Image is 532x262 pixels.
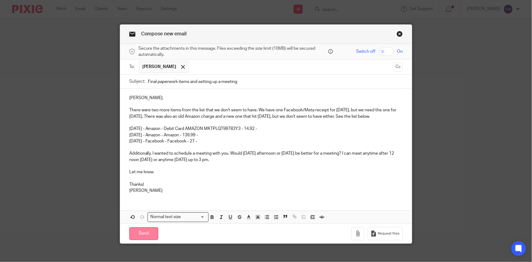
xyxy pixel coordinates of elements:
[129,126,403,132] p: [DATE] - Amazon - Debit Card AMAZON MKTPLQT98783Y3 - 14.92 -
[148,212,209,222] div: Search for option
[138,45,327,58] span: Secure the attachments in this message. Files exceeding the size limit (10MB) will be secured aut...
[183,214,205,220] input: Search for option
[129,78,145,84] label: Subject:
[129,95,403,101] p: [PERSON_NAME],
[129,107,403,120] p: There were two more items from the list that we don't seem to have. We have one Facebook/Meta rec...
[356,48,375,55] span: Switch off
[129,150,403,163] p: Additionally, I wanted to schedule a meeting with you. Would [DATE] afternoon or [DATE] be better...
[129,169,403,175] p: Let me know.
[129,227,158,240] input: Send
[397,31,403,39] a: Close this dialog window
[129,188,403,194] p: [PERSON_NAME]
[141,31,187,36] span: Compose new email
[129,64,136,70] label: To:
[397,48,403,55] span: On
[394,63,403,72] button: Cc
[142,64,177,70] span: [PERSON_NAME]
[129,132,403,145] p: [DATE] - Amazon - Amazon - 139.99 - [DATE] - Facebook - Facebook - 27 -
[378,231,399,236] span: Request files
[149,214,182,220] span: Normal text size
[129,181,403,188] p: Thanks!
[367,227,403,241] button: Request files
